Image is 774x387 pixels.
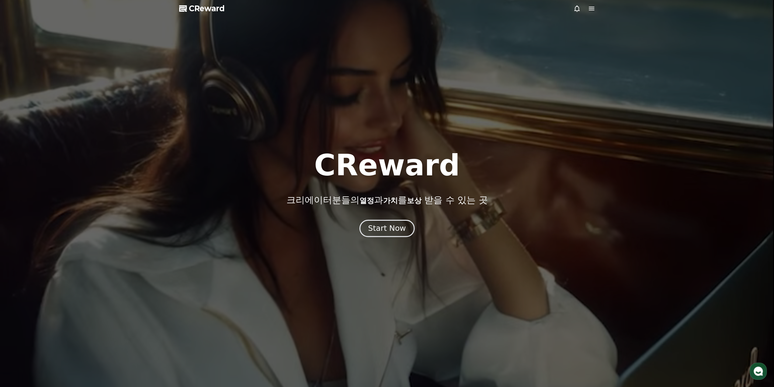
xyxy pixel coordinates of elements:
span: 설정 [94,202,101,207]
span: 가치 [383,196,397,205]
h1: CReward [314,151,460,180]
a: Start Now [361,226,413,232]
span: 열정 [359,196,374,205]
a: CReward [179,4,225,13]
a: 대화 [40,193,78,208]
span: 대화 [56,202,63,207]
div: Start Now [368,223,406,234]
span: 보상 [407,196,421,205]
p: 크리에이터분들의 과 를 받을 수 있는 곳 [286,195,488,206]
a: 설정 [78,193,117,208]
a: 홈 [2,193,40,208]
span: 홈 [19,202,23,207]
span: CReward [189,4,225,13]
button: Start Now [359,220,415,237]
